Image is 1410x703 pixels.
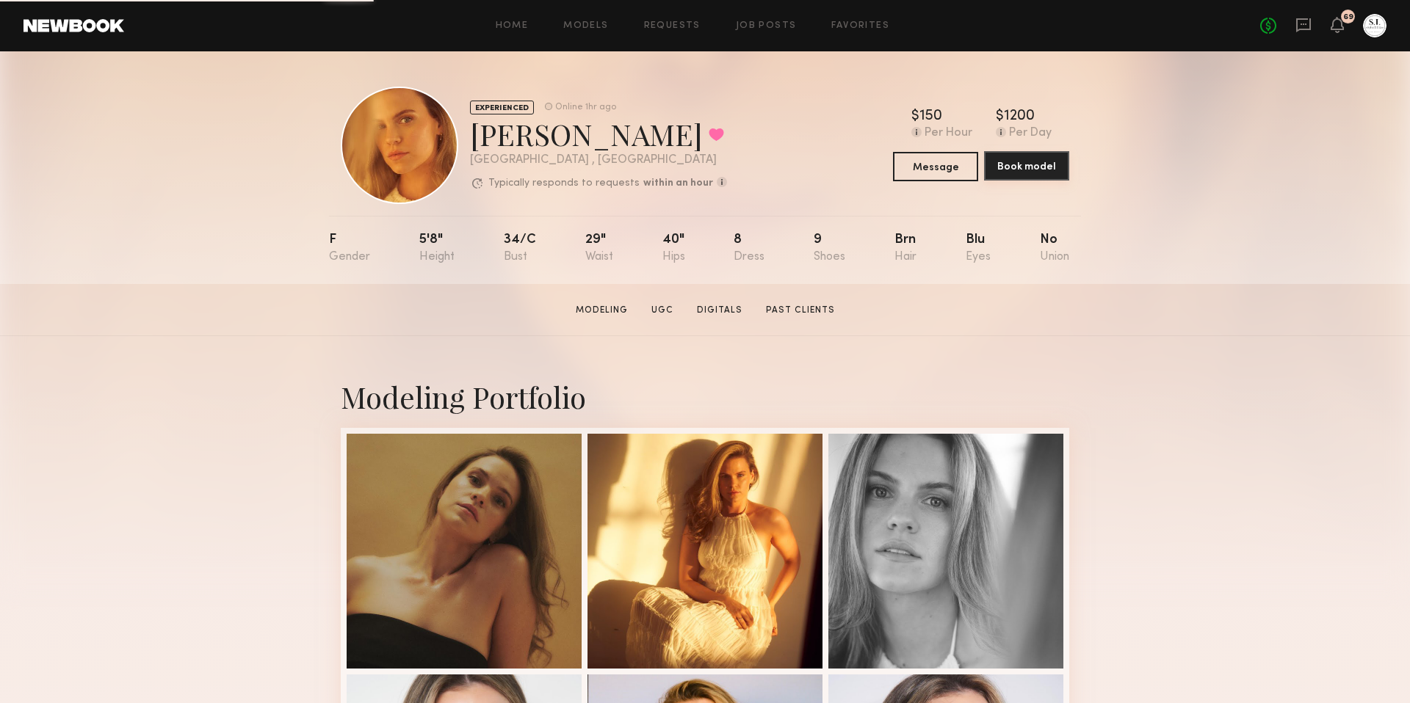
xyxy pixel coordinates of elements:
[662,233,685,263] div: 40"
[925,127,972,140] div: Per Hour
[563,21,608,31] a: Models
[496,21,529,31] a: Home
[1009,127,1052,140] div: Per Day
[1040,233,1069,263] div: No
[814,233,845,263] div: 9
[470,101,534,114] div: EXPERIENCED
[760,304,841,317] a: Past Clients
[966,233,991,263] div: Blu
[329,233,370,263] div: F
[585,233,613,263] div: 29"
[831,21,889,31] a: Favorites
[555,103,616,112] div: Online 1hr ago
[570,304,634,317] a: Modeling
[911,109,919,124] div: $
[644,21,701,31] a: Requests
[893,152,978,181] button: Message
[341,377,1069,416] div: Modeling Portfolio
[1343,13,1353,21] div: 69
[984,152,1069,181] a: Book model
[691,304,748,317] a: Digitals
[470,154,727,167] div: [GEOGRAPHIC_DATA] , [GEOGRAPHIC_DATA]
[984,151,1069,181] button: Book model
[736,21,797,31] a: Job Posts
[488,178,640,189] p: Typically responds to requests
[419,233,455,263] div: 5'8"
[646,304,679,317] a: UGC
[470,114,727,153] div: [PERSON_NAME]
[504,233,536,263] div: 34/c
[1004,109,1035,124] div: 1200
[919,109,942,124] div: 150
[996,109,1004,124] div: $
[734,233,764,263] div: 8
[643,178,713,189] b: within an hour
[894,233,916,263] div: Brn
